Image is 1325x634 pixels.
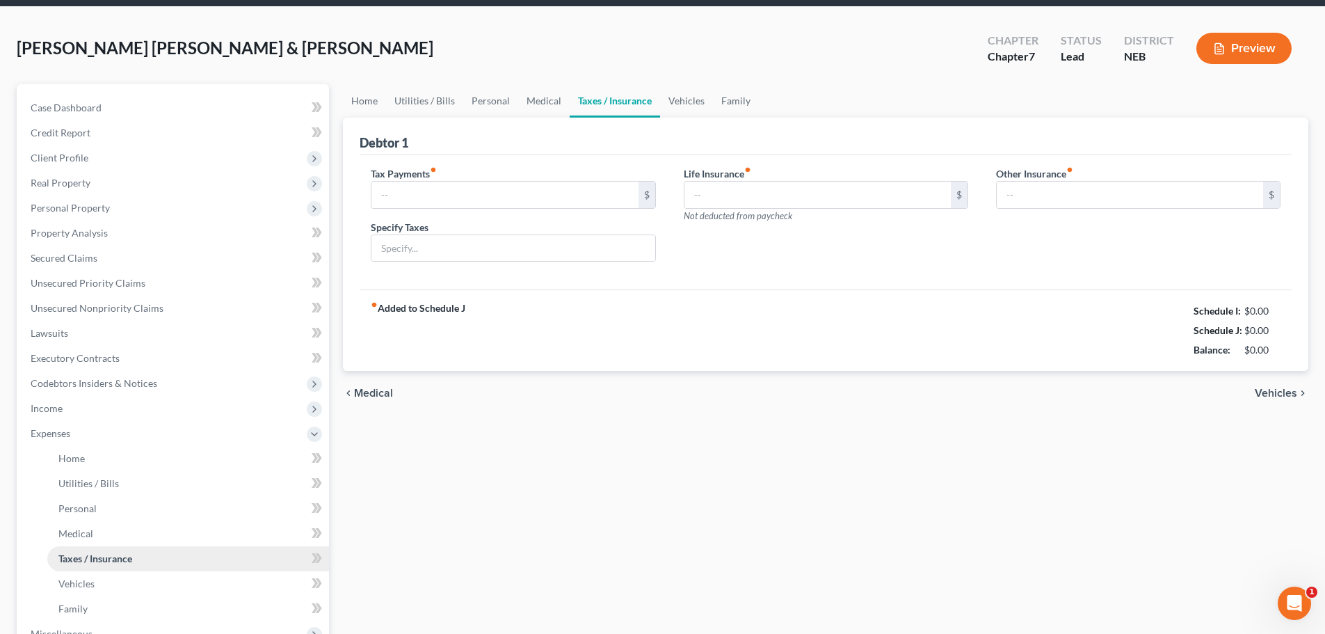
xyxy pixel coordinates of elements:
a: Taxes / Insurance [47,546,329,571]
i: chevron_right [1297,388,1308,399]
a: Medical [47,521,329,546]
span: Property Analysis [31,227,108,239]
a: Unsecured Priority Claims [19,271,329,296]
span: Family [58,603,88,615]
div: $0.00 [1244,324,1281,338]
a: Utilities / Bills [47,471,329,496]
span: Executory Contracts [31,352,120,364]
span: Vehicles [1255,388,1297,399]
span: Home [58,452,85,464]
span: Client Profile [31,152,88,164]
input: -- [997,182,1263,208]
span: Secured Claims [31,252,97,264]
button: chevron_left Medical [343,388,393,399]
a: Lawsuits [19,321,329,346]
label: Specify Taxes [371,220,428,235]
a: Home [47,446,329,471]
span: Medical [58,528,93,539]
i: fiber_manual_record [371,301,378,308]
span: Codebtors Insiders & Notices [31,377,157,389]
span: Utilities / Bills [58,477,119,489]
span: Taxes / Insurance [58,553,132,564]
span: Case Dashboard [31,102,102,113]
span: Medical [354,388,393,399]
i: fiber_manual_record [744,166,751,173]
a: Utilities / Bills [386,84,463,118]
a: Home [343,84,386,118]
a: Secured Claims [19,246,329,271]
div: District [1124,33,1174,49]
span: Personal [58,502,97,514]
div: Chapter [988,33,1038,49]
input: -- [684,182,951,208]
span: Credit Report [31,127,90,138]
span: [PERSON_NAME] [PERSON_NAME] & [PERSON_NAME] [17,38,433,58]
span: Real Property [31,177,90,189]
strong: Added to Schedule J [371,301,465,360]
div: Lead [1061,49,1102,65]
span: Not deducted from paycheck [684,210,792,221]
span: 7 [1029,49,1035,63]
a: Taxes / Insurance [570,84,660,118]
strong: Schedule I: [1194,305,1241,317]
div: $0.00 [1244,304,1281,318]
div: $ [951,182,967,208]
a: Medical [518,84,570,118]
div: Status [1061,33,1102,49]
div: Chapter [988,49,1038,65]
a: Unsecured Nonpriority Claims [19,296,329,321]
div: $0.00 [1244,343,1281,357]
a: Personal [47,496,329,521]
div: $ [1263,182,1280,208]
i: chevron_left [343,388,354,399]
div: Debtor 1 [360,134,408,151]
a: Case Dashboard [19,95,329,120]
a: Executory Contracts [19,346,329,371]
input: Specify... [371,235,655,262]
span: Personal Property [31,202,110,214]
a: Credit Report [19,120,329,145]
div: $ [639,182,655,208]
a: Property Analysis [19,221,329,246]
label: Life Insurance [684,166,751,181]
i: fiber_manual_record [1066,166,1073,173]
div: NEB [1124,49,1174,65]
span: Unsecured Priority Claims [31,277,145,289]
a: Family [47,596,329,621]
span: 1 [1306,587,1317,598]
label: Other Insurance [996,166,1073,181]
span: Expenses [31,427,70,439]
iframe: Intercom live chat [1278,587,1311,620]
a: Personal [463,84,518,118]
a: Vehicles [47,571,329,596]
strong: Balance: [1194,344,1230,356]
span: Vehicles [58,578,95,589]
span: Unsecured Nonpriority Claims [31,302,163,314]
a: Vehicles [660,84,713,118]
label: Tax Payments [371,166,437,181]
a: Family [713,84,759,118]
i: fiber_manual_record [430,166,437,173]
strong: Schedule J: [1194,324,1242,336]
input: -- [371,182,638,208]
span: Income [31,402,63,414]
button: Vehicles chevron_right [1255,388,1308,399]
span: Lawsuits [31,327,68,339]
button: Preview [1196,33,1292,64]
